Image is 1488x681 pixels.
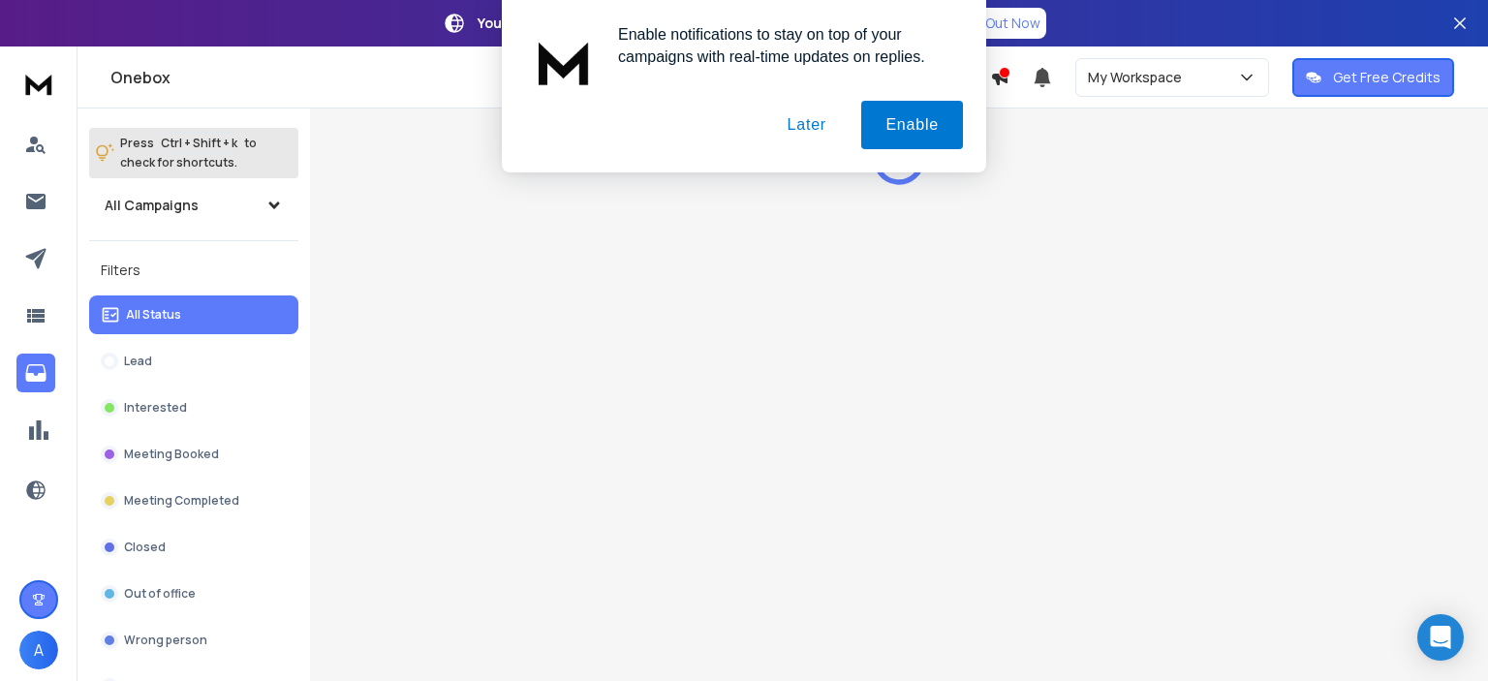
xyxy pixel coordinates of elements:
[89,528,298,567] button: Closed
[124,586,196,602] p: Out of office
[124,354,152,369] p: Lead
[525,23,603,101] img: notification icon
[89,574,298,613] button: Out of office
[89,186,298,225] button: All Campaigns
[124,447,219,462] p: Meeting Booked
[105,196,199,215] h1: All Campaigns
[19,631,58,669] button: A
[89,435,298,474] button: Meeting Booked
[124,540,166,555] p: Closed
[89,342,298,381] button: Lead
[89,621,298,660] button: Wrong person
[1417,614,1464,661] div: Open Intercom Messenger
[603,23,963,68] div: Enable notifications to stay on top of your campaigns with real-time updates on replies.
[124,400,187,416] p: Interested
[89,257,298,284] h3: Filters
[126,307,181,323] p: All Status
[762,101,850,149] button: Later
[861,101,963,149] button: Enable
[89,481,298,520] button: Meeting Completed
[89,295,298,334] button: All Status
[89,388,298,427] button: Interested
[124,493,239,509] p: Meeting Completed
[124,633,207,648] p: Wrong person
